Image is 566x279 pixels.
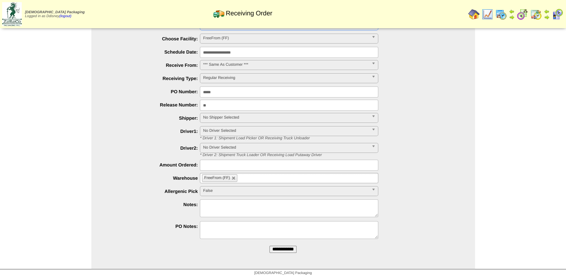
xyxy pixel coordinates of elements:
div: * Driver 1: Shipment Load Picker OR Receiving Truck Unloader [195,136,475,140]
label: Allergenic Pick [106,189,200,194]
label: Schedule Date: [106,49,200,55]
img: calendarprod.gif [495,9,507,20]
img: calendarcustomer.gif [552,9,563,20]
span: FreeFrom (FF) [203,34,369,43]
span: False [203,186,369,195]
label: Shipper: [106,115,200,121]
label: Choose Facility: [106,36,200,41]
label: Receiving Type: [106,76,200,81]
span: Receiving Order [226,10,272,17]
span: [DEMOGRAPHIC_DATA] Packaging [25,10,85,14]
span: Regular Receiving [203,74,369,82]
img: truck2.gif [213,8,224,19]
label: Warehouse [106,175,200,181]
img: calendarinout.gif [530,9,542,20]
span: [DEMOGRAPHIC_DATA] Packaging [254,271,312,275]
span: Logged in as Ddisney [25,10,85,18]
label: Release Number: [106,102,200,108]
a: (logout) [59,14,71,18]
img: arrowright.gif [544,14,550,20]
img: home.gif [468,9,480,20]
label: Amount Ordered: [106,162,200,168]
img: calendarblend.gif [517,9,528,20]
label: Receive From: [106,63,200,68]
img: line_graph.gif [482,9,493,20]
img: arrowleft.gif [544,9,550,14]
span: No Shipper Selected [203,113,369,122]
img: arrowleft.gif [509,9,515,14]
label: Driver1: [106,129,200,134]
img: zoroco-logo-small.webp [2,2,22,26]
img: arrowright.gif [509,14,515,20]
label: PO Number: [106,89,200,94]
label: Notes: [106,202,200,207]
span: No Driver Selected [203,143,369,152]
span: FreeFrom (FF) [204,176,230,180]
div: * Driver 2: Shipment Truck Loader OR Receiving Load Putaway Driver [195,153,475,157]
label: PO Notes: [106,224,200,229]
label: Driver2: [106,145,200,151]
span: No Driver Selected [203,126,369,135]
